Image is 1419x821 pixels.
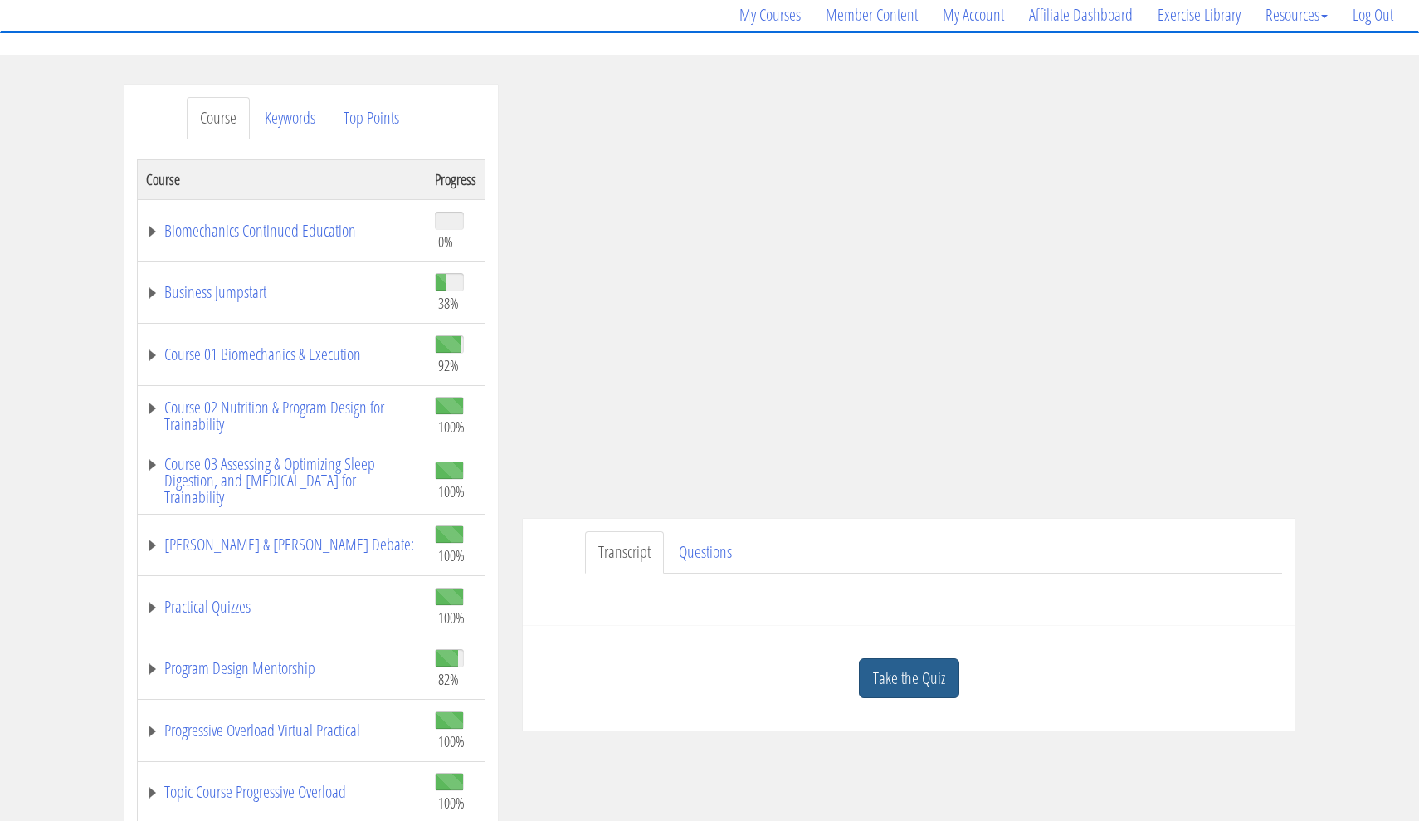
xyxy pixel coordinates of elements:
[146,536,418,553] a: [PERSON_NAME] & [PERSON_NAME] Debate:
[146,284,418,301] a: Business Jumpstart
[438,294,459,312] span: 38%
[438,232,453,251] span: 0%
[251,97,329,139] a: Keywords
[146,660,418,677] a: Program Design Mentorship
[146,599,418,615] a: Practical Quizzes
[438,482,465,501] span: 100%
[146,456,418,506] a: Course 03 Assessing & Optimizing Sleep Digestion, and [MEDICAL_DATA] for Trainability
[585,531,664,574] a: Transcript
[146,722,418,739] a: Progressive Overload Virtual Practical
[438,732,465,750] span: 100%
[666,531,745,574] a: Questions
[146,399,418,432] a: Course 02 Nutrition & Program Design for Trainability
[330,97,412,139] a: Top Points
[146,222,418,239] a: Biomechanics Continued Education
[438,356,459,374] span: 92%
[138,159,427,199] th: Course
[438,794,465,812] span: 100%
[438,670,459,688] span: 82%
[187,97,250,139] a: Course
[438,418,465,436] span: 100%
[438,608,465,627] span: 100%
[859,658,959,699] a: Take the Quiz
[146,784,418,800] a: Topic Course Progressive Overload
[427,159,485,199] th: Progress
[146,346,418,363] a: Course 01 Biomechanics & Execution
[438,546,465,564] span: 100%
